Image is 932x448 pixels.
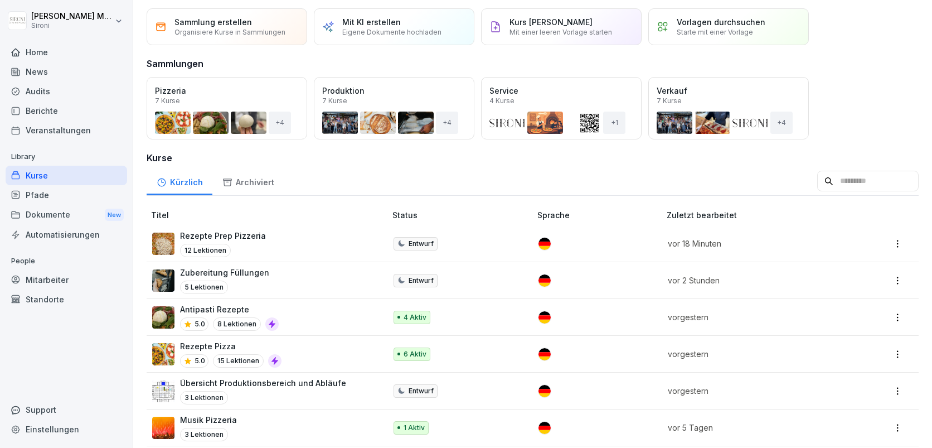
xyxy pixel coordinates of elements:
[6,225,127,244] a: Automatisierungen
[509,28,612,36] p: Mit einer leeren Vorlage starten
[6,166,127,185] a: Kurse
[151,209,388,221] p: Titel
[436,112,458,134] div: + 4
[668,311,841,323] p: vorgestern
[147,57,203,70] h3: Sammlungen
[657,86,687,95] p: Verkauf
[538,385,551,397] img: de.svg
[509,17,593,27] p: Kurs [PERSON_NAME]
[537,209,662,221] p: Sprache
[6,270,127,290] a: Mitarbeiter
[269,112,291,134] div: + 4
[180,428,228,441] p: 3 Lektionen
[322,97,347,105] p: 7 Kurse
[31,12,113,21] p: [PERSON_NAME] Malec
[668,238,841,249] p: vor 18 Minuten
[6,148,127,166] p: Library
[668,385,841,397] p: vorgestern
[489,97,514,105] p: 4 Kurse
[31,22,113,30] p: Sironi
[6,400,127,420] div: Support
[538,238,551,250] img: de.svg
[155,86,186,95] p: Pizzeria
[6,290,127,309] a: Standorte
[213,354,264,368] p: 15 Lektionen
[152,269,174,292] img: p05qwohz0o52ysbx64gsjie8.png
[213,317,261,331] p: 8 Lektionen
[668,422,841,433] p: vor 5 Tagen
[409,386,434,396] p: Entwurf
[6,185,127,205] a: Pfade
[152,380,174,402] img: yywuv9ckt9ax3nq56adns8w7.png
[6,62,127,81] a: News
[180,340,281,352] p: Rezepte Pizza
[155,97,180,105] p: 7 Kurse
[770,112,793,134] div: + 4
[180,267,269,278] p: Zubereitung Füllungen
[105,209,124,221] div: New
[489,86,518,95] p: Service
[648,77,809,139] a: Verkauf7 Kurse+4
[6,101,127,121] a: Berichte
[152,306,174,329] img: pak3lu93rb7wwt42kbfr1gbm.png
[603,112,625,134] div: + 1
[195,319,205,329] p: 5.0
[6,121,127,140] a: Veranstaltungen
[404,312,426,322] p: 4 Aktiv
[6,205,127,225] a: DokumenteNew
[152,417,174,439] img: sgzbwvgoo4yrpflre49udgym.png
[314,77,474,139] a: Produktion7 Kurse+4
[180,244,231,257] p: 12 Lektionen
[6,252,127,270] p: People
[677,17,765,27] p: Vorlagen durchsuchen
[147,151,919,165] h3: Kurse
[6,42,127,62] a: Home
[667,209,854,221] p: Zuletzt bearbeitet
[392,209,533,221] p: Status
[180,414,237,426] p: Musik Pizzeria
[147,77,307,139] a: Pizzeria7 Kurse+4
[180,230,266,242] p: Rezepte Prep Pizzeria
[180,281,228,294] p: 5 Lektionen
[147,167,212,195] a: Kürzlich
[174,17,252,27] p: Sammlung erstellen
[6,205,127,225] div: Dokumente
[538,422,551,434] img: de.svg
[195,356,205,366] p: 5.0
[180,304,279,315] p: Antipasti Rezepte
[342,17,401,27] p: Mit KI erstellen
[152,233,174,255] img: t8ry6q6yg4tyn67dbydlhqpn.png
[404,423,425,433] p: 1 Aktiv
[657,97,682,105] p: 7 Kurse
[668,274,841,286] p: vor 2 Stunden
[409,239,434,249] p: Entwurf
[180,391,228,404] p: 3 Lektionen
[538,311,551,324] img: de.svg
[538,274,551,287] img: de.svg
[152,343,174,365] img: tz25f0fmpb70tuguuhxz5i1d.png
[481,77,642,139] a: Service4 Kurse+1
[668,348,841,360] p: vorgestern
[6,81,127,101] a: Audits
[174,28,285,36] p: Organisiere Kurse in Sammlungen
[6,420,127,439] a: Einstellungen
[404,349,426,359] p: 6 Aktiv
[342,28,441,36] p: Eigene Dokumente hochladen
[409,276,434,286] p: Entwurf
[212,167,284,195] a: Archiviert
[677,28,753,36] p: Starte mit einer Vorlage
[538,348,551,360] img: de.svg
